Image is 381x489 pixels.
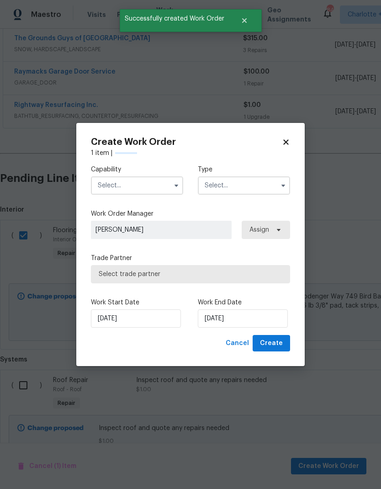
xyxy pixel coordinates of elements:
[260,338,283,349] span: Create
[120,9,229,28] span: Successfully created Work Order
[198,298,290,307] label: Work End Date
[198,309,288,328] input: M/D/YYYY
[253,335,290,352] button: Create
[91,149,290,158] div: 1 item |
[99,270,282,279] span: Select trade partner
[222,335,253,352] button: Cancel
[198,176,290,195] input: Select...
[226,338,249,349] span: Cancel
[91,138,282,147] h2: Create Work Order
[91,309,181,328] input: M/D/YYYY
[91,176,183,195] input: Select...
[91,165,183,174] label: Capability
[91,298,183,307] label: Work Start Date
[229,11,259,30] button: Close
[249,225,269,234] span: Assign
[278,180,289,191] button: Show options
[95,225,227,234] span: [PERSON_NAME]
[198,165,290,174] label: Type
[91,209,290,218] label: Work Order Manager
[91,254,290,263] label: Trade Partner
[171,180,182,191] button: Show options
